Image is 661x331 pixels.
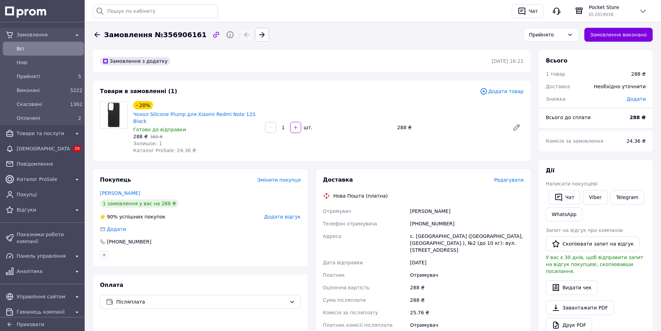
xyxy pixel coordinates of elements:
a: Чохол Silicone Plump для Xiaomi Redmi Note 12S Black [133,111,255,124]
span: Редагувати [494,177,524,183]
a: Telegram [610,190,644,205]
span: Приховати [17,322,44,327]
div: Необхідно уточнити [590,79,650,94]
span: Покупці [17,191,81,198]
span: 24.36 ₴ [627,138,646,144]
div: 1 замовлення у вас на 288 ₴ [100,199,179,208]
b: 288 ₴ [630,115,646,120]
span: Аналітика [17,268,70,275]
span: Нові [17,59,81,66]
span: Всього [546,57,567,64]
span: Додати [107,226,126,232]
div: Прийнято [529,31,565,39]
img: Чохол Silicone Plump для Xiaomi Redmi Note 12S Black [106,101,122,129]
span: Додати відгук [264,214,300,220]
div: 25.76 ₴ [409,306,525,319]
span: Змінити покупця [257,177,301,183]
span: Товари та послуги [17,130,70,137]
span: Каталог ProSale: 24.36 ₴ [133,148,196,153]
span: Каталог ProSale [17,176,70,183]
span: Повідомлення [17,160,81,167]
span: Гаманець компанії [17,308,70,315]
span: Відгуки [17,206,70,213]
span: Додати [627,96,646,102]
span: Покупець [100,176,131,183]
span: Платник комісії післяплати [323,322,393,328]
button: Чат [512,4,544,18]
span: Платник [323,272,345,278]
a: [PERSON_NAME] [100,190,140,196]
div: 288 ₴ [631,71,646,77]
span: Післяплата [116,298,287,306]
span: ID: 2019938 [589,12,613,17]
a: WhatsApp [546,207,582,221]
span: У вас є 30 днів, щоб відправити запит на відгук покупцеві, скопіювавши посилання. [546,255,643,274]
span: Дата відправки [323,260,363,265]
span: Всього до сплати [546,115,591,120]
span: Запит на відгук про компанію [546,227,623,233]
div: [PHONE_NUMBER] [106,238,152,245]
a: Редагувати [510,121,524,134]
span: Доставка [323,176,353,183]
a: Viber [583,190,607,205]
div: Нова Пошта (платна) [332,192,390,199]
div: 288 ₴ [409,281,525,294]
span: Телефон отримувача [323,221,377,226]
div: Замовлення з додатку [100,57,170,65]
div: Отримувач [409,269,525,281]
button: Видати чек [546,280,598,295]
button: Замовлення виконано [584,28,653,42]
span: Сума післяплати [323,297,366,303]
span: Pocket Store [589,4,633,11]
span: Панель управління [17,253,70,259]
span: Прийняті [17,73,67,80]
span: 39 [73,146,81,152]
span: Всi [17,45,81,52]
div: 288 ₴ [409,294,525,306]
div: [PERSON_NAME] [409,205,525,217]
span: 2 [78,115,81,121]
span: Замовлення [17,31,70,38]
span: Адреса [323,233,341,239]
span: Управління сайтом [17,293,70,300]
span: Отримувач [323,208,351,214]
span: Замовлення №356906161 [104,30,206,40]
span: Залишок: 1 [133,141,162,146]
span: 5222 [70,88,83,93]
span: Оплата [100,282,123,288]
span: Показники роботи компанії [17,231,81,245]
div: - 20% [133,101,153,109]
span: 90% [107,214,118,220]
span: 360 ₴ [150,134,163,139]
div: успішних покупок [100,213,166,220]
span: Написати покупцеві [546,181,598,187]
a: Завантажити PDF [546,300,614,315]
button: Скопіювати запит на відгук [546,237,639,251]
span: Скасовані [17,101,67,108]
span: 1 товар [546,71,565,77]
span: Оціночна вартість [323,285,370,290]
span: 1362 [70,101,83,107]
span: Знижка [546,96,566,102]
div: шт. [302,124,313,131]
span: Комісія за післяплату [323,310,378,315]
div: [DATE] [409,256,525,269]
div: [PHONE_NUMBER] [409,217,525,230]
time: [DATE] 16:21 [492,58,524,64]
div: 288 ₴ [395,123,507,132]
input: Пошук по кабінету [93,4,218,18]
button: Чат [549,190,580,205]
span: Доставка [546,84,570,89]
div: с. [GEOGRAPHIC_DATA] ([GEOGRAPHIC_DATA], [GEOGRAPHIC_DATA].), №2 (до 10 кг): вул. [STREET_ADDRESS] [409,230,525,256]
span: [DEMOGRAPHIC_DATA] [17,145,70,152]
span: 288 ₴ [133,134,148,139]
div: Чат [527,6,539,16]
span: Готово до відправки [133,127,186,132]
span: Додати товар [480,88,524,95]
span: Виконані [17,87,67,94]
span: Комісія за замовлення [546,138,603,144]
span: 5 [78,74,81,79]
span: Оплачені [17,115,67,122]
span: Дії [546,167,554,174]
span: Товари в замовленні (1) [100,88,177,94]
